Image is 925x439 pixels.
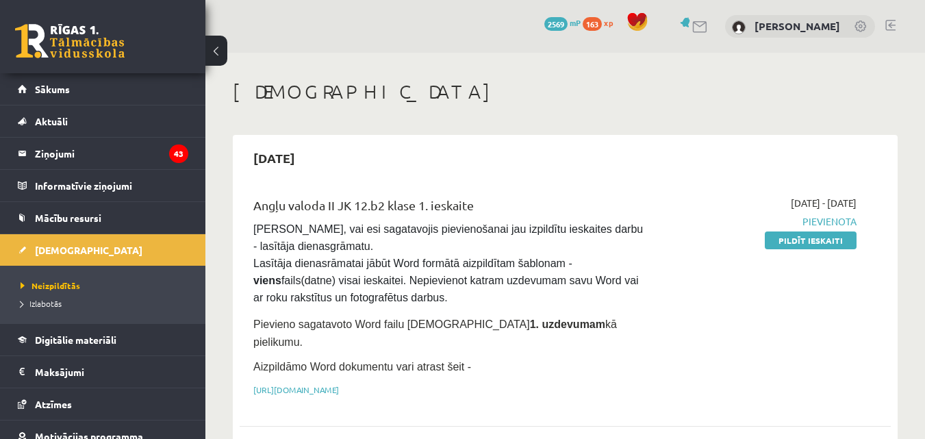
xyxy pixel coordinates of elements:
[253,318,617,348] span: Pievieno sagatavoto Word failu [DEMOGRAPHIC_DATA] kā pielikumu.
[169,145,188,163] i: 43
[253,223,646,303] span: [PERSON_NAME], vai esi sagatavojis pievienošanai jau izpildītu ieskaites darbu - lasītāja dienasg...
[21,297,192,310] a: Izlabotās
[15,24,125,58] a: Rīgas 1. Tālmācības vidusskola
[583,17,620,28] a: 163 xp
[21,298,62,309] span: Izlabotās
[530,318,605,330] strong: 1. uzdevumam
[18,170,188,201] a: Informatīvie ziņojumi
[240,142,309,174] h2: [DATE]
[732,21,746,34] img: Lija Opanasjuka
[544,17,568,31] span: 2569
[35,334,116,346] span: Digitālie materiāli
[18,324,188,355] a: Digitālie materiāli
[755,19,840,33] a: [PERSON_NAME]
[35,83,70,95] span: Sākums
[253,196,648,221] div: Angļu valoda II JK 12.b2 klase 1. ieskaite
[35,170,188,201] legend: Informatīvie ziņojumi
[18,138,188,169] a: Ziņojumi43
[35,212,101,224] span: Mācību resursi
[253,384,339,395] a: [URL][DOMAIN_NAME]
[35,356,188,388] legend: Maksājumi
[544,17,581,28] a: 2569 mP
[21,280,80,291] span: Neizpildītās
[18,202,188,234] a: Mācību resursi
[18,388,188,420] a: Atzīmes
[18,73,188,105] a: Sākums
[765,231,857,249] a: Pildīt ieskaiti
[253,275,281,286] strong: viens
[669,214,857,229] span: Pievienota
[35,398,72,410] span: Atzīmes
[35,138,188,169] legend: Ziņojumi
[583,17,602,31] span: 163
[18,356,188,388] a: Maksājumi
[18,105,188,137] a: Aktuāli
[570,17,581,28] span: mP
[18,234,188,266] a: [DEMOGRAPHIC_DATA]
[233,80,898,103] h1: [DEMOGRAPHIC_DATA]
[253,361,471,373] span: Aizpildāmo Word dokumentu vari atrast šeit -
[35,115,68,127] span: Aktuāli
[791,196,857,210] span: [DATE] - [DATE]
[604,17,613,28] span: xp
[21,279,192,292] a: Neizpildītās
[35,244,142,256] span: [DEMOGRAPHIC_DATA]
